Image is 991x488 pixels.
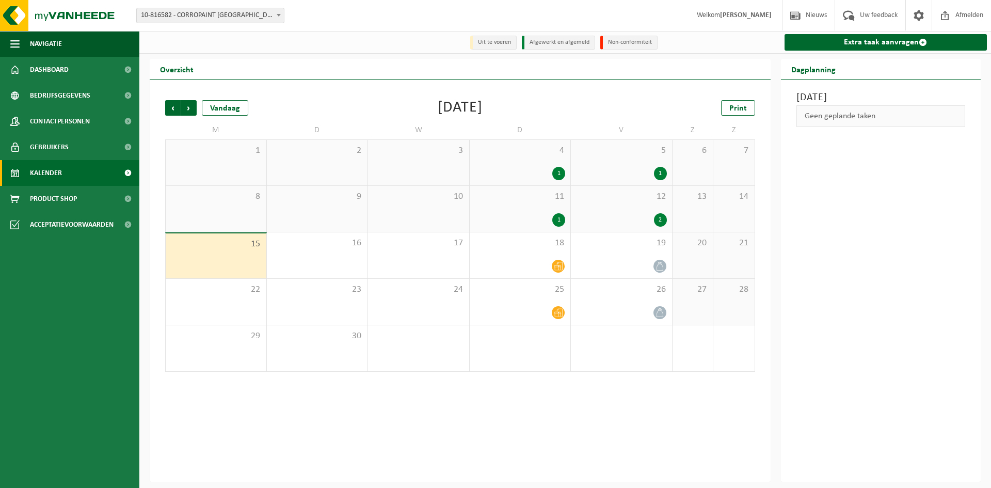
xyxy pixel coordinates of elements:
[272,238,363,249] span: 16
[475,191,566,202] span: 11
[600,36,658,50] li: Non-conformiteit
[475,284,566,295] span: 25
[678,284,708,295] span: 27
[171,145,261,156] span: 1
[576,238,667,249] span: 19
[796,105,966,127] div: Geen geplande taken
[576,145,667,156] span: 5
[202,100,248,116] div: Vandaag
[373,238,464,249] span: 17
[729,104,747,113] span: Print
[475,238,566,249] span: 18
[522,36,595,50] li: Afgewerkt en afgemeld
[373,145,464,156] span: 3
[272,191,363,202] span: 9
[30,57,69,83] span: Dashboard
[678,191,708,202] span: 13
[470,121,571,139] td: D
[718,238,749,249] span: 21
[470,36,517,50] li: Uit te voeren
[30,160,62,186] span: Kalender
[713,121,755,139] td: Z
[552,213,565,227] div: 1
[576,191,667,202] span: 12
[137,8,284,23] span: 10-816582 - CORROPAINT NV - ANTWERPEN
[272,284,363,295] span: 23
[272,330,363,342] span: 30
[552,167,565,180] div: 1
[171,330,261,342] span: 29
[654,213,667,227] div: 2
[150,59,204,79] h2: Overzicht
[475,145,566,156] span: 4
[165,100,181,116] span: Vorige
[272,145,363,156] span: 2
[721,100,755,116] a: Print
[171,239,261,250] span: 15
[718,191,749,202] span: 14
[785,34,987,51] a: Extra taak aanvragen
[30,212,114,238] span: Acceptatievoorwaarden
[571,121,673,139] td: V
[781,59,846,79] h2: Dagplanning
[171,191,261,202] span: 8
[576,284,667,295] span: 26
[373,284,464,295] span: 24
[165,121,267,139] td: M
[438,100,483,116] div: [DATE]
[181,100,197,116] span: Volgende
[171,284,261,295] span: 22
[30,83,90,108] span: Bedrijfsgegevens
[678,145,708,156] span: 6
[678,238,708,249] span: 20
[136,8,284,23] span: 10-816582 - CORROPAINT NV - ANTWERPEN
[796,90,966,105] h3: [DATE]
[30,186,77,212] span: Product Shop
[718,284,749,295] span: 28
[720,11,772,19] strong: [PERSON_NAME]
[368,121,470,139] td: W
[718,145,749,156] span: 7
[373,191,464,202] span: 10
[267,121,369,139] td: D
[30,134,69,160] span: Gebruikers
[30,31,62,57] span: Navigatie
[654,167,667,180] div: 1
[673,121,714,139] td: Z
[30,108,90,134] span: Contactpersonen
